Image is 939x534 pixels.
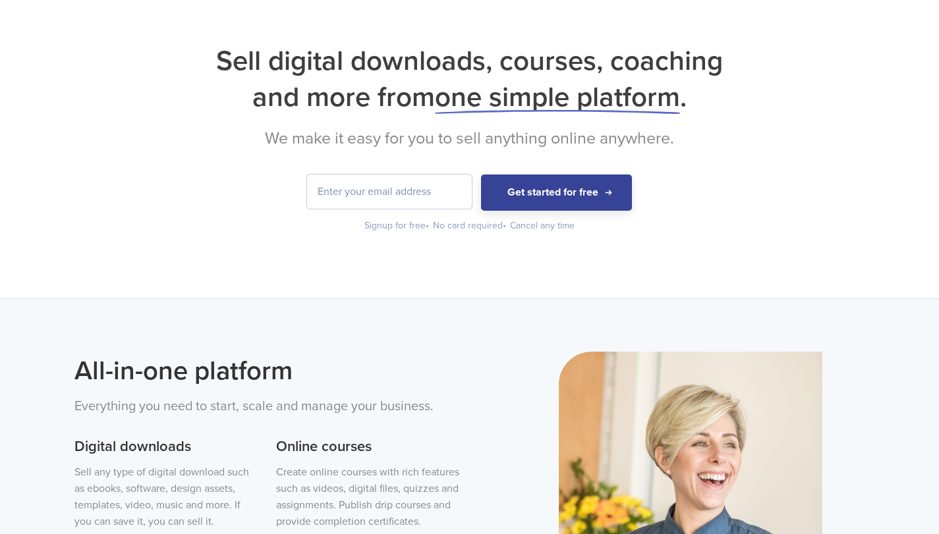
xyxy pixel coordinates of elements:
[433,219,507,232] div: No card required
[503,220,506,231] span: •
[364,219,430,232] div: Signup for free
[74,128,865,148] h2: We make it easy for you to sell anything online anywhere.
[680,80,687,114] span: .
[481,174,632,211] button: Get started for free
[74,437,258,458] h3: Digital downloads
[74,464,258,530] p: Sell any type of digital download such as ebooks, software, design assets, templates, video, musi...
[74,43,865,115] h1: Sell digital downloads, courses, coaching and more from
[74,396,460,417] p: Everything you need to start, scale and manage your business.
[510,219,575,232] div: Cancel any time
[426,220,429,231] span: •
[74,352,460,390] h2: All-in-one platform
[276,437,459,458] h3: Online courses
[307,174,472,209] input: Enter your email address
[276,464,459,530] p: Create online courses with rich features such as videos, digital files, quizzes and assignments. ...
[435,80,680,114] span: one simple platform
